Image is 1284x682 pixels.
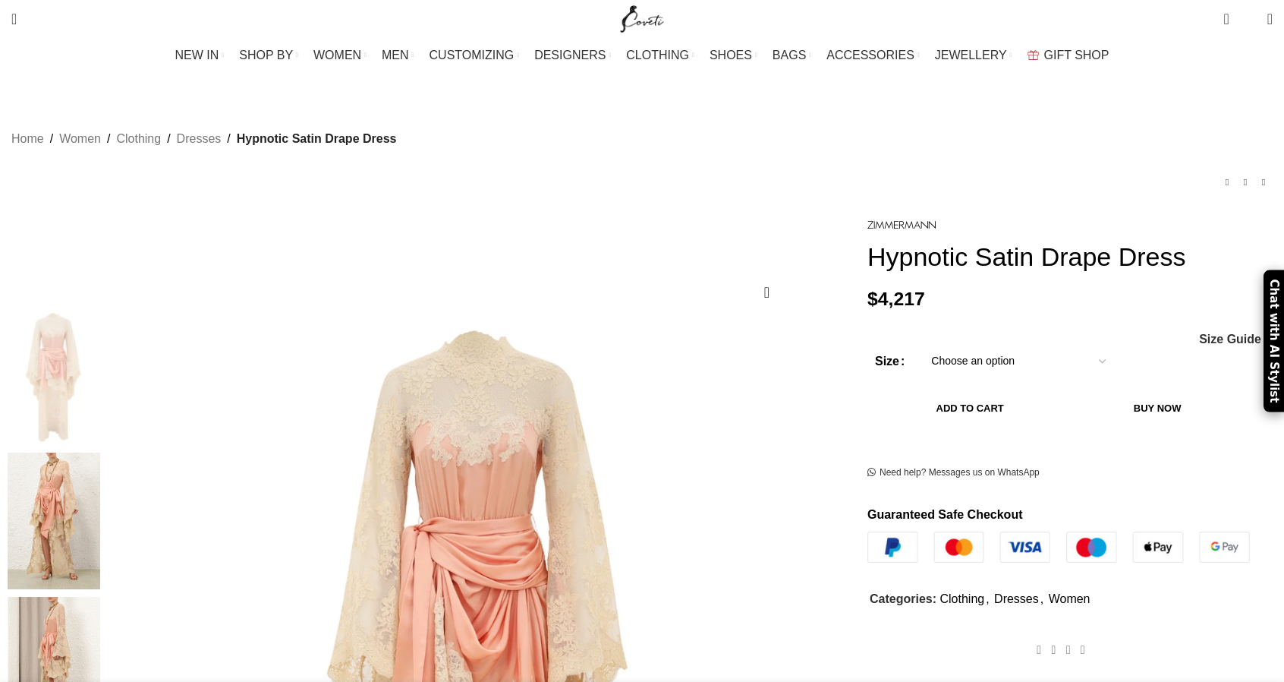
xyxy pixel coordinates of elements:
span: 0 [1244,15,1255,27]
a: CUSTOMIZING [430,40,520,71]
a: WhatsApp social link [1075,639,1090,661]
span: 0 [1225,8,1236,19]
a: JEWELLERY [935,40,1012,71]
a: Home [11,129,44,149]
span: Size Guide [1199,333,1261,346]
img: GiftBag [1028,50,1039,60]
img: Elevate your elegance in this Zimmermann Dresses from the 2025 resort wear edit [8,309,100,445]
span: NEW IN [175,48,219,62]
a: NEW IN [175,40,225,71]
div: My Wishlist [1241,4,1256,34]
a: BAGS [773,40,811,71]
a: DESIGNERS [534,40,611,71]
span: CLOTHING [626,48,689,62]
a: Dresses [994,592,1039,605]
span: SHOP BY [239,48,293,62]
img: available now at Coveti. [8,453,100,589]
a: SHOP BY [239,40,298,71]
img: guaranteed-safe-checkout-bordered.j [867,532,1250,562]
button: Buy now [1072,393,1242,425]
span: DESIGNERS [534,48,606,62]
a: Women [1049,592,1090,605]
strong: Guaranteed Safe Checkout [867,508,1023,521]
a: Previous product [1218,173,1236,191]
a: Dresses [177,129,222,149]
bdi: 4,217 [867,289,925,309]
a: ACCESSORIES [826,40,920,71]
span: CUSTOMIZING [430,48,515,62]
a: GIFT SHOP [1028,40,1109,71]
span: ACCESSORIES [826,48,914,62]
a: 0 [1216,4,1236,34]
span: Categories: [870,592,936,605]
span: , [986,589,989,609]
a: SHOES [710,40,757,71]
a: Pinterest social link [1061,639,1075,661]
span: Hypnotic Satin Drape Dress [237,129,397,149]
span: , [1040,589,1043,609]
a: Site logo [617,11,668,24]
nav: Breadcrumb [11,129,396,149]
img: Zimmermann [867,221,936,229]
a: CLOTHING [626,40,694,71]
a: Search [4,4,24,34]
a: Facebook social link [1032,639,1046,661]
div: Main navigation [4,40,1280,71]
a: Clothing [116,129,161,149]
a: Clothing [939,592,984,605]
label: Size [875,352,905,371]
span: BAGS [773,48,806,62]
a: Size Guide [1198,333,1261,346]
span: JEWELLERY [935,48,1007,62]
button: Add to cart [875,393,1065,425]
span: $ [867,289,878,309]
span: WOMEN [313,48,361,62]
h1: Hypnotic Satin Drape Dress [867,242,1273,273]
a: Women [59,129,101,149]
span: MEN [382,48,409,62]
a: Need help? Messages us on WhatsApp [867,467,1040,479]
span: SHOES [710,48,752,62]
a: Next product [1254,173,1273,191]
span: GIFT SHOP [1044,48,1109,62]
a: MEN [382,40,414,71]
a: X social link [1046,639,1061,661]
a: WOMEN [313,40,367,71]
